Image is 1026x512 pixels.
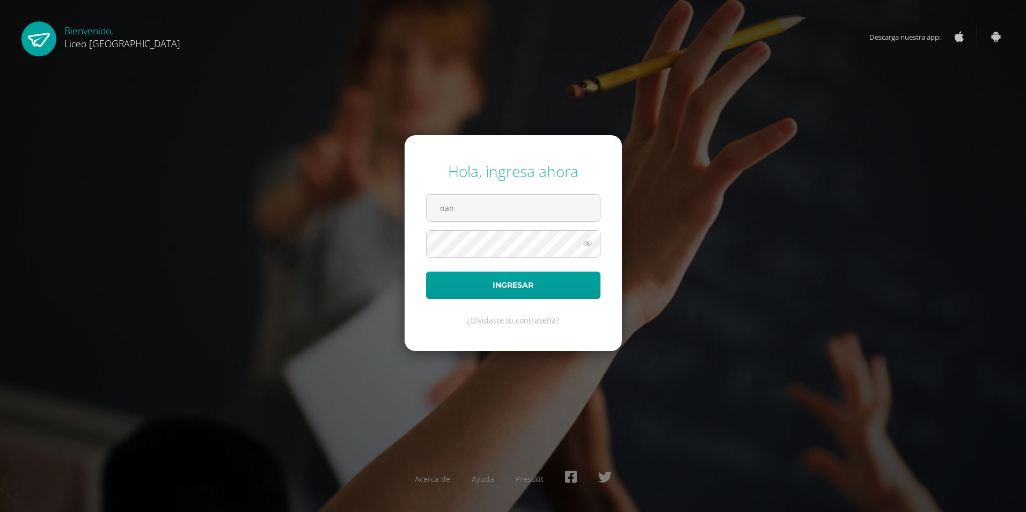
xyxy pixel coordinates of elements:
[426,272,600,299] button: Ingresar
[64,21,180,50] div: Bienvenido,
[869,27,951,47] span: Descarga nuestra app:
[472,474,494,484] a: Ayuda
[426,161,600,181] div: Hola, ingresa ahora
[427,195,600,221] input: Correo electrónico o usuario
[516,474,544,484] a: Presskit
[64,37,180,50] span: Liceo [GEOGRAPHIC_DATA]
[415,474,450,484] a: Acerca de
[467,315,559,325] a: ¿Olvidaste tu contraseña?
